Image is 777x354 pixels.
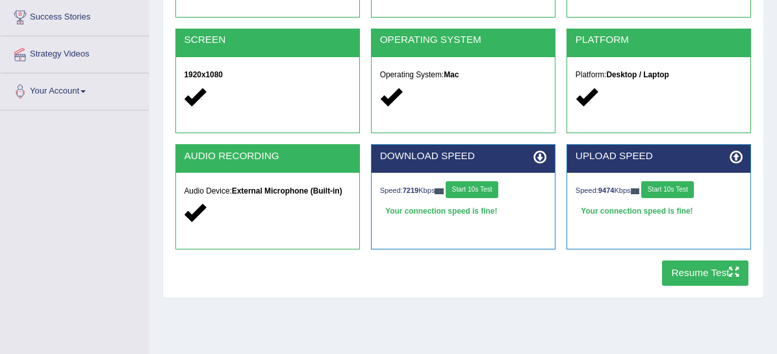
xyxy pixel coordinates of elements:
[403,186,419,194] strong: 7219
[1,36,149,69] a: Strategy Videos
[446,181,498,198] button: Start 10s Test
[232,186,342,196] strong: External Microphone (Built-in)
[184,70,223,79] strong: 1920x1080
[184,187,351,196] h5: Audio Device:
[598,186,615,194] strong: 9474
[576,181,743,201] div: Speed: Kbps
[576,71,743,79] h5: Platform:
[380,34,547,45] h2: OPERATING SYSTEM
[184,151,351,162] h2: AUDIO RECORDING
[435,188,444,194] img: ajax-loader-fb-connection.gif
[380,71,547,79] h5: Operating System:
[606,70,669,79] strong: Desktop / Laptop
[380,204,547,221] div: Your connection speed is fine!
[576,204,743,221] div: Your connection speed is fine!
[184,34,351,45] h2: SCREEN
[380,181,547,201] div: Speed: Kbps
[1,73,149,106] a: Your Account
[576,34,743,45] h2: PLATFORM
[662,260,748,286] button: Resume Test
[641,181,694,198] button: Start 10s Test
[576,151,743,162] h2: UPLOAD SPEED
[444,70,459,79] strong: Mac
[380,151,547,162] h2: DOWNLOAD SPEED
[631,188,640,194] img: ajax-loader-fb-connection.gif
